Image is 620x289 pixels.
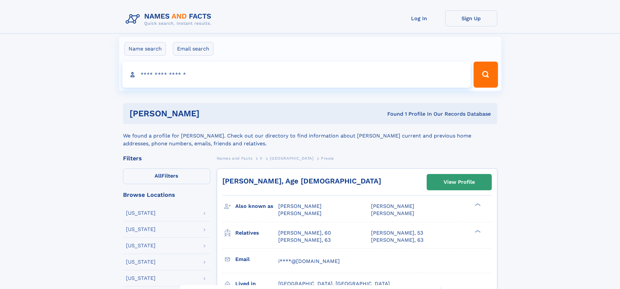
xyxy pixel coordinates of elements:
[222,177,381,185] a: [PERSON_NAME], Age [DEMOGRAPHIC_DATA]
[126,210,156,216] div: [US_STATE]
[371,229,423,237] a: [PERSON_NAME], 53
[217,154,253,162] a: Names and Facts
[270,154,313,162] a: [GEOGRAPHIC_DATA]
[126,259,156,265] div: [US_STATE]
[444,175,475,190] div: View Profile
[474,62,498,88] button: Search Button
[270,156,313,161] span: [GEOGRAPHIC_DATA]
[123,10,217,28] img: Logo Names and Facts
[371,210,414,216] span: [PERSON_NAME]
[235,227,278,238] h3: Relatives
[123,124,497,148] div: We found a profile for [PERSON_NAME]. Check out our directory to find information about [PERSON_N...
[235,254,278,265] h3: Email
[130,109,294,118] h1: [PERSON_NAME]
[278,203,322,209] span: [PERSON_NAME]
[278,281,390,287] span: [GEOGRAPHIC_DATA], [GEOGRAPHIC_DATA]
[173,42,214,56] label: Email search
[393,10,445,26] a: Log In
[445,10,497,26] a: Sign Up
[123,192,210,198] div: Browse Locations
[155,173,161,179] span: All
[124,42,166,56] label: Name search
[473,229,481,233] div: ❯
[260,154,263,162] a: V
[123,155,210,161] div: Filters
[321,156,334,161] span: Presie
[371,203,414,209] span: [PERSON_NAME]
[278,210,322,216] span: [PERSON_NAME]
[293,110,491,118] div: Found 1 Profile In Our Records Database
[126,243,156,248] div: [US_STATE]
[123,168,210,184] label: Filters
[122,62,471,88] input: search input
[371,237,423,244] a: [PERSON_NAME], 63
[235,201,278,212] h3: Also known as
[473,203,481,207] div: ❯
[278,229,331,237] a: [PERSON_NAME], 60
[126,276,156,281] div: [US_STATE]
[126,227,156,232] div: [US_STATE]
[260,156,263,161] span: V
[427,174,491,190] a: View Profile
[278,237,331,244] a: [PERSON_NAME], 63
